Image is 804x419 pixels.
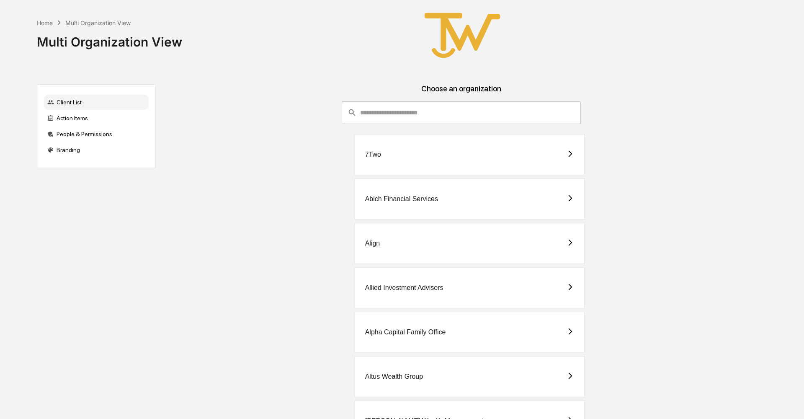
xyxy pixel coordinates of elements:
[44,95,149,110] div: Client List
[365,240,380,247] div: Align
[65,19,131,26] div: Multi Organization View
[365,284,443,292] div: Allied Investment Advisors
[162,84,760,101] div: Choose an organization
[420,7,504,64] img: True West
[342,101,581,124] div: consultant-dashboard__filter-organizations-search-bar
[37,28,182,49] div: Multi Organization View
[37,19,53,26] div: Home
[365,195,438,203] div: Abich Financial Services
[44,142,149,158] div: Branding
[44,127,149,142] div: People & Permissions
[365,373,423,380] div: Altus Wealth Group
[365,328,446,336] div: Alpha Capital Family Office
[44,111,149,126] div: Action Items
[365,151,381,158] div: 7Two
